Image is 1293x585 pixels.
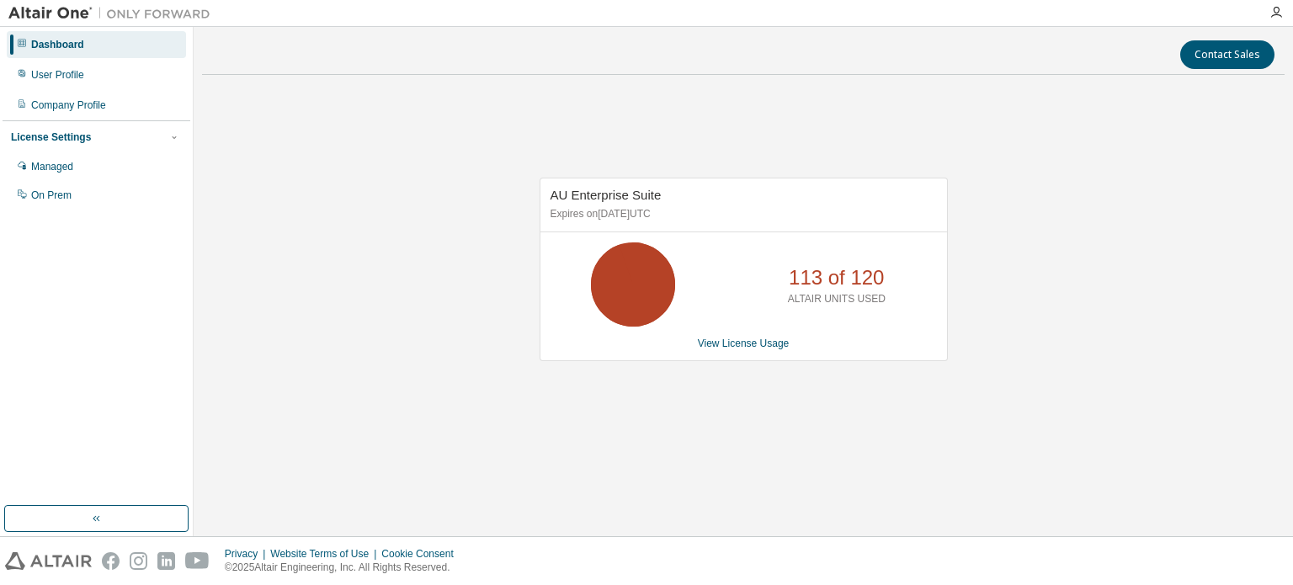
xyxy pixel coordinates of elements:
div: Company Profile [31,98,106,112]
img: instagram.svg [130,552,147,570]
div: Cookie Consent [381,547,463,561]
a: View License Usage [698,338,790,349]
img: altair_logo.svg [5,552,92,570]
span: AU Enterprise Suite [551,188,662,202]
div: License Settings [11,130,91,144]
div: Privacy [225,547,270,561]
img: linkedin.svg [157,552,175,570]
p: Expires on [DATE] UTC [551,207,933,221]
div: Managed [31,160,73,173]
button: Contact Sales [1180,40,1274,69]
div: On Prem [31,189,72,202]
img: Altair One [8,5,219,22]
p: 113 of 120 [789,263,884,292]
div: Dashboard [31,38,84,51]
img: youtube.svg [185,552,210,570]
p: © 2025 Altair Engineering, Inc. All Rights Reserved. [225,561,464,575]
img: facebook.svg [102,552,120,570]
p: ALTAIR UNITS USED [788,292,886,306]
div: User Profile [31,68,84,82]
div: Website Terms of Use [270,547,381,561]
